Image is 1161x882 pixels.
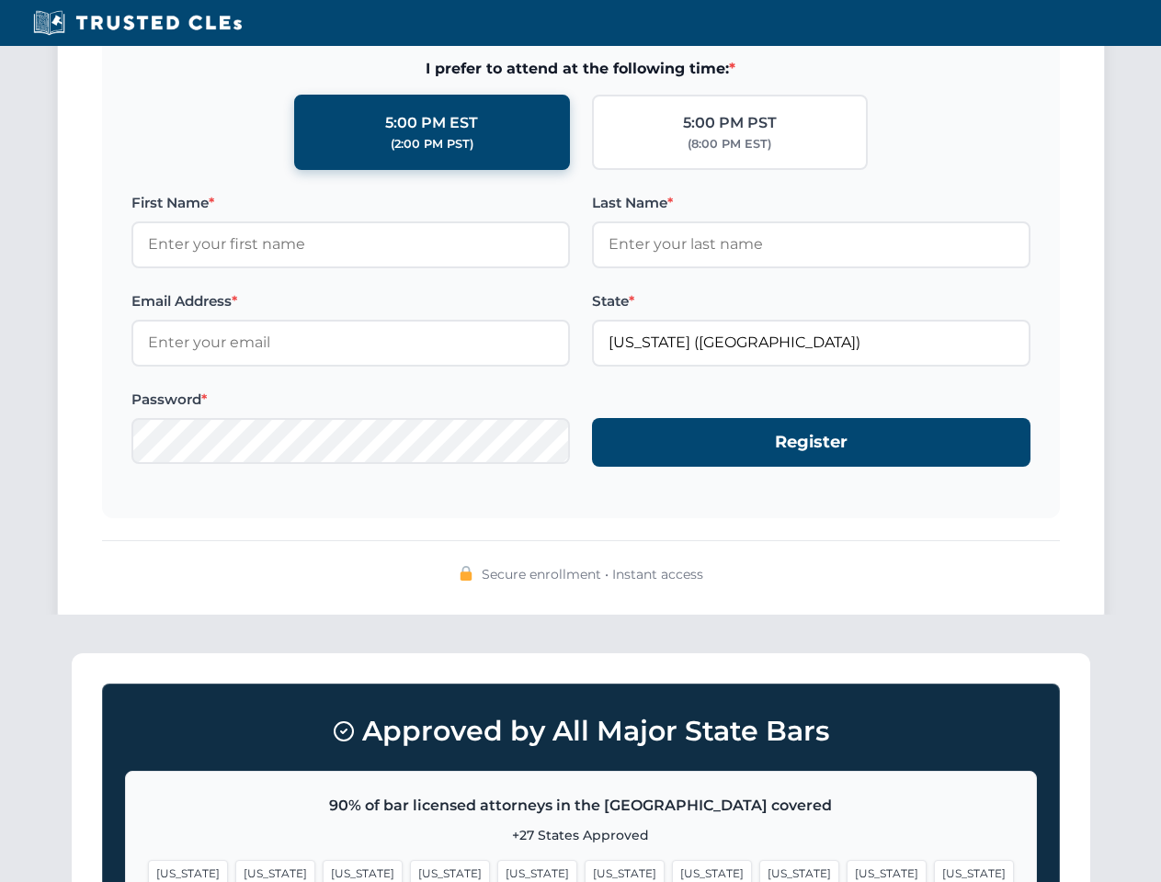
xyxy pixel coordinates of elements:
[131,320,570,366] input: Enter your email
[131,389,570,411] label: Password
[125,707,1037,756] h3: Approved by All Major State Bars
[592,320,1030,366] input: Florida (FL)
[148,794,1014,818] p: 90% of bar licensed attorneys in the [GEOGRAPHIC_DATA] covered
[28,9,247,37] img: Trusted CLEs
[131,57,1030,81] span: I prefer to attend at the following time:
[482,564,703,584] span: Secure enrollment • Instant access
[688,135,771,153] div: (8:00 PM EST)
[385,111,478,135] div: 5:00 PM EST
[148,825,1014,845] p: +27 States Approved
[592,192,1030,214] label: Last Name
[683,111,777,135] div: 5:00 PM PST
[131,192,570,214] label: First Name
[131,290,570,312] label: Email Address
[592,418,1030,467] button: Register
[391,135,473,153] div: (2:00 PM PST)
[592,290,1030,312] label: State
[459,566,473,581] img: 🔒
[592,221,1030,267] input: Enter your last name
[131,221,570,267] input: Enter your first name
